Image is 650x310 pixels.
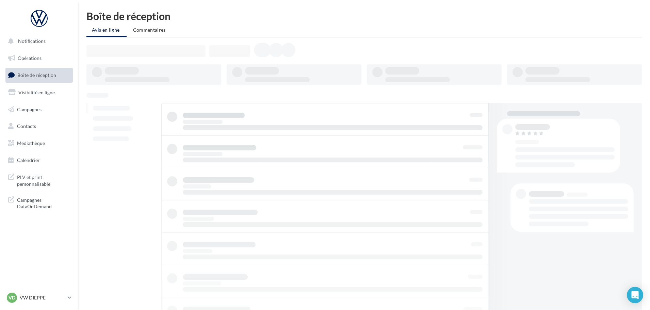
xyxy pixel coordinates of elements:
[17,123,36,129] span: Contacts
[86,11,642,21] div: Boîte de réception
[4,193,74,213] a: Campagnes DataOnDemand
[9,294,15,301] span: VD
[4,119,74,133] a: Contacts
[4,153,74,167] a: Calendrier
[4,85,74,100] a: Visibilité en ligne
[17,157,40,163] span: Calendrier
[4,136,74,150] a: Médiathèque
[18,38,46,44] span: Notifications
[4,68,74,82] a: Boîte de réception
[17,195,70,210] span: Campagnes DataOnDemand
[17,106,42,112] span: Campagnes
[17,173,70,187] span: PLV et print personnalisable
[18,55,42,61] span: Opérations
[17,140,45,146] span: Médiathèque
[133,27,166,33] span: Commentaires
[17,72,56,78] span: Boîte de réception
[4,170,74,190] a: PLV et print personnalisable
[5,291,73,304] a: VD VW DIEPPE
[20,294,65,301] p: VW DIEPPE
[4,34,71,48] button: Notifications
[4,51,74,65] a: Opérations
[4,102,74,117] a: Campagnes
[18,89,55,95] span: Visibilité en ligne
[627,287,643,303] div: Open Intercom Messenger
